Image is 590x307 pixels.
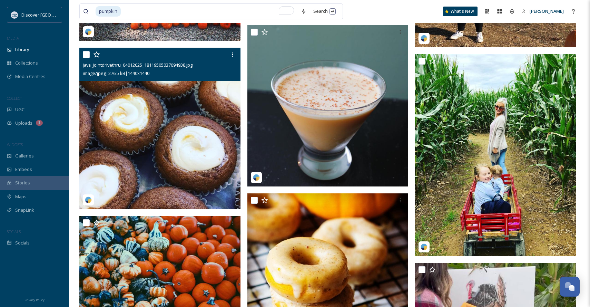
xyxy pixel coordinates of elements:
[15,193,27,200] span: Maps
[560,277,580,297] button: Open Chat
[15,120,32,126] span: Uploads
[24,295,45,304] a: Privacy Policy
[518,4,567,18] a: [PERSON_NAME]
[7,96,22,101] span: COLLECT
[15,240,30,246] span: Socials
[15,166,32,173] span: Embeds
[15,180,30,186] span: Stories
[7,142,23,147] span: WIDGETS
[83,62,193,68] span: java_jointdrivethru_04012025_18119505037094938.jpg
[310,4,339,18] div: Search
[85,28,92,35] img: snapsea-logo.png
[253,174,260,181] img: snapsea-logo.png
[21,11,84,18] span: Discover [GEOGRAPHIC_DATA]
[36,120,43,126] div: 1
[421,243,427,250] img: snapsea-logo.png
[83,70,149,76] span: image/jpeg | 276.5 kB | 1440 x 1440
[79,48,240,209] img: java_jointdrivethru_04012025_18119505037094938.jpg
[121,4,297,19] input: To enrich screen reader interactions, please activate Accessibility in Grammarly extension settings
[96,6,121,16] span: pumpkin
[7,36,19,41] span: MEDIA
[15,153,34,159] span: Galleries
[15,46,29,53] span: Library
[247,25,409,186] img: mccallcobeer_04012025_17934926116633562.jpg
[421,35,427,42] img: snapsea-logo.png
[15,106,24,113] span: UGC
[15,207,34,213] span: SnapLink
[85,196,92,203] img: snapsea-logo.png
[11,11,18,18] img: DLV-Blue-Stacked%20%281%29.png
[24,298,45,302] span: Privacy Policy
[530,8,564,14] span: [PERSON_NAME]
[15,60,38,66] span: Collections
[15,73,46,80] span: Media Centres
[443,7,478,16] a: What's New
[415,54,576,256] img: rm.young_04012025_1874189373446323260_20662029.jpg
[7,229,21,234] span: SOCIALS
